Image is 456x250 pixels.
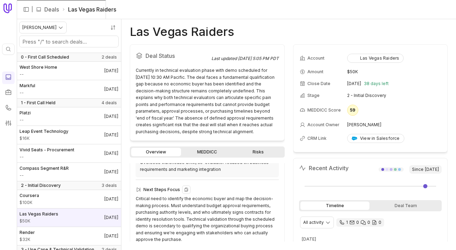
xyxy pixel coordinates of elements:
span: 4 deals [102,100,117,106]
input: Search deals by name [20,36,118,47]
span: Amount [20,90,35,96]
h2: Recent Activity [299,164,349,172]
time: [DATE] [302,236,316,242]
div: View in Salesforce [352,136,400,141]
span: 1 - First Call Held [21,100,55,106]
span: Amount [20,173,69,178]
a: MEDDICC [182,148,232,156]
span: Markful [20,83,35,89]
span: Amount [20,200,39,205]
button: Expand sidebar [21,4,31,15]
span: Since [409,165,442,174]
time: Deal Close Date [104,233,118,239]
span: Account [307,55,324,61]
a: Platzi--[DATE] [17,107,121,126]
h1: Las Vegas Raiders [130,28,234,36]
li: Las Vegas Raiders [62,5,116,14]
span: Stage [307,93,320,98]
time: [DATE] [425,167,439,172]
span: Amount [20,71,57,77]
a: Las Vegas Raiders$50K[DATE] [17,209,121,227]
div: Last updated [211,56,279,61]
td: [PERSON_NAME] [347,119,441,130]
a: Deals [44,5,59,14]
a: West Shore Home--[DATE] [17,62,121,80]
span: MEDDICC Score [307,107,341,113]
a: Vivid Seats - Procurement--[DATE] [17,144,121,162]
time: Deal Close Date [104,151,118,156]
a: Coursera$100K[DATE] [17,190,121,208]
time: Deal Close Date [104,132,118,138]
a: Risks [233,148,283,156]
time: Deal Close Date [104,215,118,220]
span: 3 deals [102,183,117,188]
div: Next Steps Focus [136,185,279,194]
span: Amount [20,117,31,123]
span: 0 - First Call Scheduled [21,54,69,60]
span: Amount [307,69,323,75]
span: Vivid Seats - Procurement [20,147,74,153]
span: Render [20,230,35,235]
span: 38 days left [364,81,389,86]
span: Amount [20,218,58,224]
button: Las Vegas Raiders [347,54,404,63]
a: Compass Segment R&R--[DATE] [17,163,121,181]
td: 2 - Initial Discovery [347,90,441,101]
span: West Shore Home [20,65,57,70]
td: $50K [347,66,441,77]
div: Oversees warehouse CRM, co-evaluator focused on business requirements and marketing integration [140,159,275,173]
a: Render$32K[DATE] [17,227,121,245]
span: Coursera [20,193,39,198]
time: Deal Close Date [104,196,118,202]
div: Deal Team [371,202,440,210]
a: Leap Event Technology$16K[DATE] [17,126,121,144]
span: | [31,5,33,14]
span: Platzi [20,110,31,116]
div: 1 call and 0 email threads [336,218,384,227]
a: View in Salesforce [347,134,404,143]
span: Close Date [307,81,330,86]
time: Deal Close Date [104,86,118,92]
span: Compass Segment R&R [20,166,69,171]
span: 2 - Initial Discovery [21,183,61,188]
time: [DATE] 5:05 PM PDT [238,56,279,61]
span: Account Owner [307,122,339,128]
a: Markful--[DATE] [17,80,121,98]
span: CRM Link [307,136,327,141]
span: 2 deals [102,54,117,60]
h2: Deal Status [136,50,211,61]
nav: Deals [17,19,121,250]
a: Overview [131,148,181,156]
span: Las Vegas Raiders [20,211,58,217]
div: Currently in technical evaluation phase with demo scheduled for [DATE] 10:30 AM Pacific. The deal... [136,67,279,135]
time: Deal Close Date [104,68,118,74]
span: Amount [20,136,68,141]
div: Timeline [300,202,370,210]
time: Deal Close Date [104,169,118,175]
span: Amount [20,154,74,160]
button: Sort by [108,22,118,33]
time: [DATE] [347,81,361,86]
div: 59 [347,105,358,116]
div: Las Vegas Raiders [352,55,399,61]
span: Amount [20,237,35,242]
span: Leap Event Technology [20,129,68,134]
div: Critical need to identify the economic buyer and map the decision-making process. Must understand... [136,195,279,243]
time: Deal Close Date [104,114,118,119]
